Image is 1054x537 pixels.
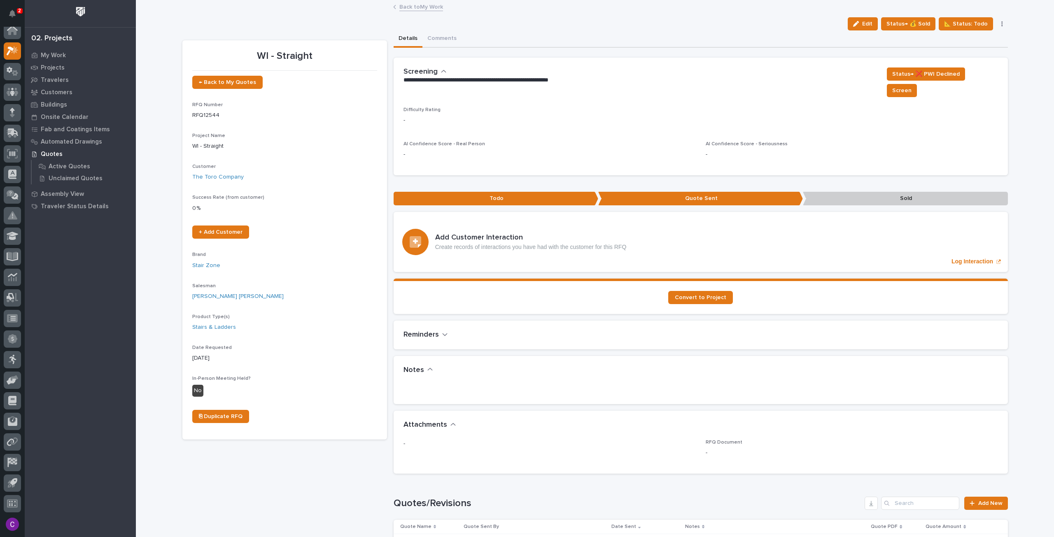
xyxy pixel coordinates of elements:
[403,421,456,430] button: Attachments
[41,126,110,133] p: Fab and Coatings Items
[25,49,136,61] a: My Work
[41,101,67,109] p: Buildings
[25,188,136,200] a: Assembly View
[706,440,742,445] span: RFQ Document
[192,345,232,350] span: Date Requested
[41,191,84,198] p: Assembly View
[192,195,264,200] span: Success Rate (from customer)
[394,212,1008,272] a: Log Interaction
[25,86,136,98] a: Customers
[192,50,377,62] p: WI - Straight
[951,258,993,265] p: Log Interaction
[41,114,89,121] p: Onsite Calendar
[939,17,993,30] button: 📐 Status: Todo
[403,330,448,339] button: Reminders
[192,284,216,288] span: Salesman
[978,500,1003,506] span: Add New
[892,86,912,95] span: Screen
[192,376,251,381] span: In-Person Meeting Held?
[403,366,424,375] h2: Notes
[399,2,443,11] a: Back toMy Work
[41,89,72,96] p: Customers
[403,107,441,112] span: Difficulty Rating
[199,79,256,85] span: ← Back to My Quotes
[403,142,485,146] span: AI Confidence Score - Real Person
[706,150,998,159] p: -
[964,497,1007,510] a: Add New
[25,61,136,74] a: Projects
[41,203,109,210] p: Traveler Status Details
[862,20,872,28] span: Edit
[192,385,203,397] div: No
[18,8,21,14] p: 2
[403,67,447,77] button: Screening
[668,291,733,304] a: Convert to Project
[25,135,136,148] a: Automated Drawings
[41,138,102,146] p: Automated Drawings
[881,497,959,510] input: Search
[41,52,66,59] p: My Work
[403,150,696,159] p: -
[25,111,136,123] a: Onsite Calendar
[435,244,627,251] p: Create records of interactions you have had with the customer for this RFQ
[803,192,1007,205] p: Sold
[706,142,788,146] span: AI Confidence Score - Seriousness
[31,34,72,43] div: 02. Projects
[199,229,243,235] span: + Add Customer
[926,522,961,531] p: Quote Amount
[611,522,636,531] p: Date Sent
[4,516,21,533] button: users-avatar
[4,5,21,22] button: Notifications
[944,19,988,29] span: 📐 Status: Todo
[886,19,930,29] span: Status→ 💰 Sold
[25,74,136,86] a: Travelers
[403,366,433,375] button: Notes
[403,116,998,125] p: -
[394,30,422,48] button: Details
[10,10,21,23] div: Notifications2
[403,421,447,430] h2: Attachments
[192,133,225,138] span: Project Name
[25,98,136,111] a: Buildings
[192,76,263,89] a: ← Back to My Quotes
[25,200,136,212] a: Traveler Status Details
[192,173,244,181] a: The Toro Company
[49,163,90,170] p: Active Quotes
[32,172,136,184] a: Unclaimed Quotes
[394,192,598,205] p: Todo
[41,64,65,72] p: Projects
[403,439,696,448] p: -
[675,295,726,300] span: Convert to Project
[892,69,960,79] span: Status→ ❌ PWI Declined
[685,522,700,531] p: Notes
[394,497,862,509] h1: Quotes/Revisions
[192,292,284,301] a: [PERSON_NAME] [PERSON_NAME]
[403,67,438,77] h2: Screening
[871,522,898,531] p: Quote PDF
[192,225,249,239] a: + Add Customer
[192,164,216,169] span: Customer
[32,160,136,172] a: Active Quotes
[887,84,917,97] button: Screen
[706,449,998,457] p: -
[49,175,103,182] p: Unclaimed Quotes
[848,17,878,30] button: Edit
[192,314,230,319] span: Product Type(s)
[435,233,627,242] h3: Add Customer Interaction
[41,151,63,158] p: Quotes
[464,522,499,531] p: Quote Sent By
[887,67,965,81] button: Status→ ❌ PWI Declined
[192,252,206,257] span: Brand
[192,323,236,332] a: Stairs & Ladders
[192,410,249,423] a: ⎘ Duplicate RFQ
[192,102,223,107] span: RFQ Number
[25,148,136,160] a: Quotes
[400,522,431,531] p: Quote Name
[598,192,803,205] p: Quote Sent
[881,17,935,30] button: Status→ 💰 Sold
[192,142,377,151] p: WI - Straight
[73,4,88,19] img: Workspace Logo
[192,354,377,363] p: [DATE]
[41,77,69,84] p: Travelers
